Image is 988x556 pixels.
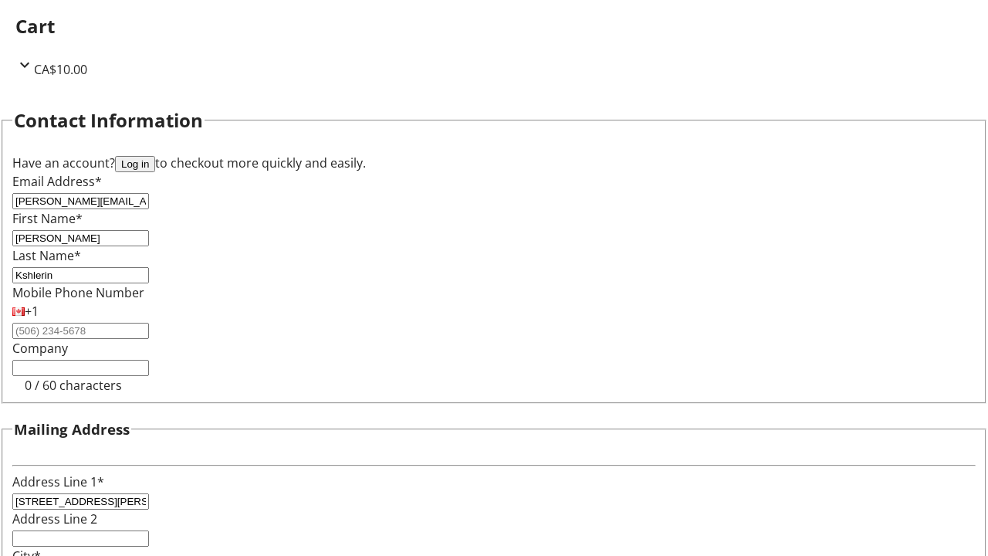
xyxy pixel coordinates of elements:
[15,12,973,40] h2: Cart
[12,173,102,190] label: Email Address*
[12,493,149,510] input: Address
[12,210,83,227] label: First Name*
[12,154,976,172] div: Have an account? to checkout more quickly and easily.
[25,377,122,394] tr-character-limit: 0 / 60 characters
[12,510,97,527] label: Address Line 2
[115,156,155,172] button: Log in
[12,323,149,339] input: (506) 234-5678
[12,247,81,264] label: Last Name*
[12,340,68,357] label: Company
[12,284,144,301] label: Mobile Phone Number
[12,473,104,490] label: Address Line 1*
[14,107,203,134] h2: Contact Information
[34,61,87,78] span: CA$10.00
[14,419,130,440] h3: Mailing Address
